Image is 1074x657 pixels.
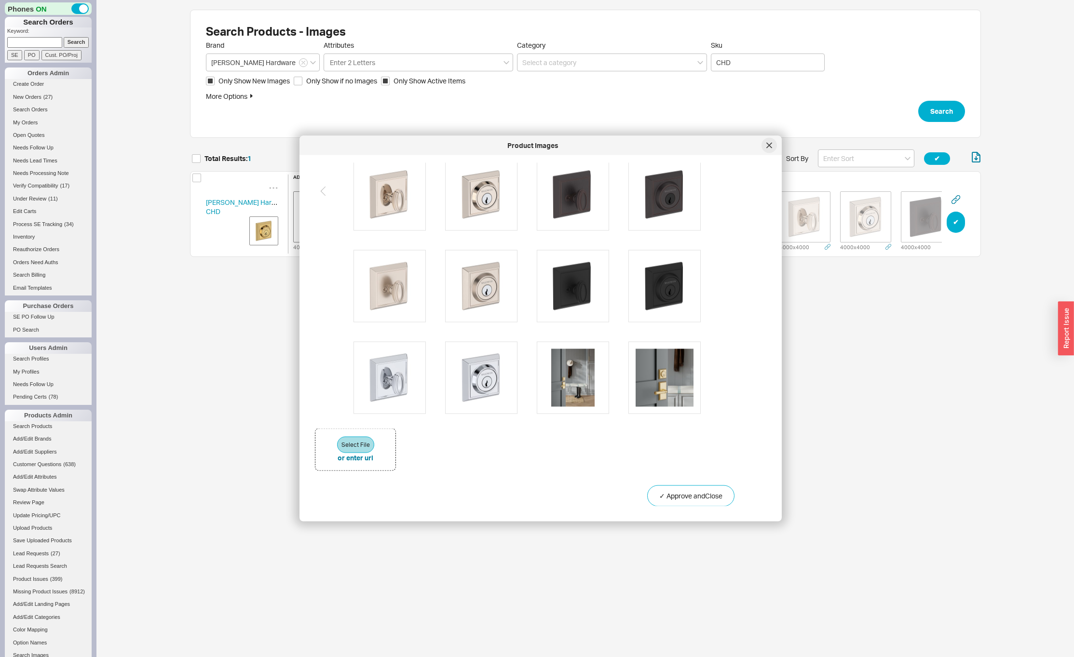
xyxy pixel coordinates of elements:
a: Needs Processing Note [5,168,92,178]
span: ( 27 ) [43,94,53,100]
span: Process SE Tracking [13,221,62,227]
a: Add/Edit Attributes [5,472,92,482]
img: CHD.191._CLD2_oeyykd [544,257,602,315]
button: ✓ Approve andClose [647,485,734,506]
a: Pending Certs(78) [5,392,92,402]
span: Lead Requests [13,550,49,556]
p: Keyword: [7,27,92,37]
span: Brand [206,41,224,49]
button: ✔︎ [924,152,950,165]
span: Needs Follow Up [13,145,54,150]
button: Select File [337,436,374,453]
a: Lead Requests(27) [5,549,92,559]
a: Option Names [5,638,92,648]
div: 4000 x 4000 [840,242,870,252]
div: Products Admin [5,410,92,421]
div: grid [190,171,981,260]
a: New Orders(27) [5,92,92,102]
span: ( 399 ) [50,576,63,582]
span: ✓ Approve and Close [659,490,722,501]
span: ( 27 ) [51,550,60,556]
span: Under Review [13,196,46,201]
a: Search Orders [5,105,92,115]
a: Add/Edit Brands [5,434,92,444]
a: Add/Edit Suppliers [5,447,92,457]
h1: Search Products - Images [206,26,965,37]
span: ( 638 ) [63,461,76,467]
span: Verify Compatibility [13,183,58,188]
span: Needs Follow Up [13,381,54,387]
a: Email Templates [5,283,92,293]
span: Missing Product Issues [13,589,68,594]
a: PO Search [5,325,92,335]
span: ✔︎ [953,216,959,228]
div: Phones [5,2,92,15]
a: Create Order [5,79,92,89]
div: 4000x4000 [775,182,835,254]
span: ON [36,4,47,14]
span: Search [930,106,953,117]
div: Orders Admin [5,67,92,79]
input: Sku [711,54,825,71]
a: SE PO Follow Up [5,312,92,322]
img: CHD.260._CLD2_ljjjsn [361,349,419,406]
img: CHD.191.SC_CLD1a_lgvxaq [636,257,693,315]
span: ( 17 ) [60,183,70,188]
div: 4000x4000 [835,182,896,254]
a: Needs Follow Up [5,379,92,389]
span: Only Show New Images [218,76,290,86]
svg: open menu [310,61,316,65]
input: SE [7,50,22,60]
div: 4000 x 4000 [779,242,809,252]
div: 4000x4000 [288,182,349,254]
span: ( 78 ) [49,394,58,400]
span: Select File [341,439,370,450]
input: Cust. PO/Proj [41,50,82,60]
div: 4000x4000 [896,182,957,254]
a: Needs Lead Times [5,156,92,166]
span: Category [517,41,545,49]
input: Only Show New Images [206,77,215,85]
a: Product Issues(399) [5,574,92,584]
img: BW_RES_CHD..003.SC_CLD1_viw9ci [295,193,343,241]
div: Purchase Orders [5,300,92,312]
div: Users Admin [5,342,92,354]
span: Only Show Active Items [394,76,465,86]
span: Sort By [786,154,808,163]
span: New Orders [13,94,41,100]
a: [PERSON_NAME] HardwareCHD [206,198,290,216]
img: EN.CHD_DUN.HFR.044._CLD1_SDOL_LZ_copy_d83mvs [636,349,693,406]
input: Only Show if no Images [294,77,302,85]
input: Attributes [329,57,377,68]
span: Pending Certs [13,394,47,400]
img: CHD.055.SC_CLD1a_vjldkg [452,165,510,223]
a: Upload Products [5,523,92,533]
a: Lead Requests Search [5,561,92,571]
a: Process SE Tracking(34) [5,219,92,229]
h1: Search Orders [5,17,92,27]
a: Edit Carts [5,206,92,216]
input: PO [24,50,40,60]
a: Add/Edit Categories [5,612,92,622]
a: Needs Follow Up [5,143,92,153]
img: CHD.112._CLD2_ye5inh [544,165,602,223]
span: Attributes [324,41,354,49]
span: Only Show if no Images [306,76,377,86]
div: 4000 x 4000 [901,242,931,252]
input: Search [64,37,89,47]
a: My Profiles [5,367,92,377]
img: CHD.150.SC_CLD1a_lrzf8z [452,257,510,315]
span: ( 8912 ) [69,589,85,594]
a: Color Mapping [5,625,92,635]
a: Search Products [5,421,92,431]
a: Save Uploaded Products [5,536,92,546]
img: BW_RES_CHD..003.SC_CLD1_viw9ci [252,219,276,243]
img: CHD.150._CLD2_paajm0 [361,257,419,315]
a: Search Profiles [5,354,92,364]
button: ✔︎ [947,212,965,233]
a: Open Quotes [5,130,92,140]
a: Review Page [5,497,92,508]
img: CHD.112.SC_CLD1a_azsvl7 [636,165,693,223]
input: Select a Brand [206,54,320,71]
svg: open menu [905,157,911,161]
